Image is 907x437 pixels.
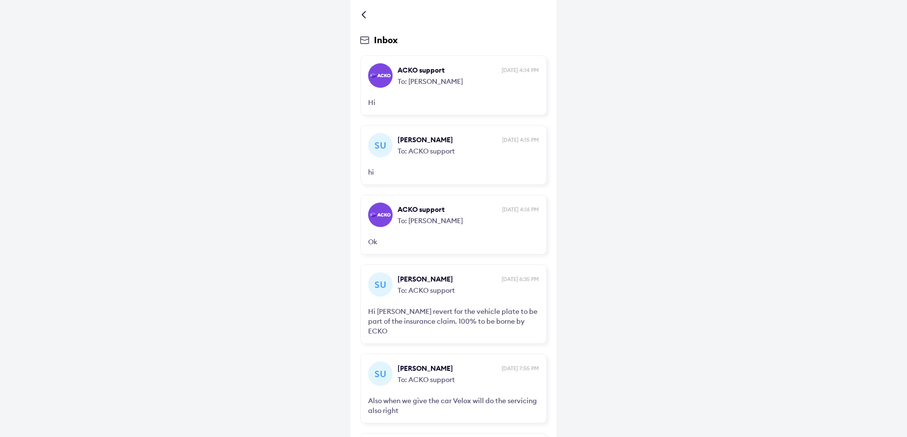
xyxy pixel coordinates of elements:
div: SU [368,133,393,157]
span: To: ACKO support [398,373,539,385]
div: Hi [PERSON_NAME] revert for the vehicle plate to be part of the insurance claim. 100% to be borne... [368,307,539,336]
span: [DATE] 4:16 PM [502,206,539,213]
span: To: ACKO support [398,284,539,295]
div: hi [368,167,539,177]
span: To: [PERSON_NAME] [398,214,539,226]
div: Also when we give the car Velox will do the servicing also right [368,396,539,415]
span: [DATE] 7:55 PM [502,364,539,372]
div: Hi [368,98,539,107]
span: [DATE] 4:14 PM [502,66,539,74]
span: [DATE] 4:15 PM [502,136,539,144]
div: SU [368,361,393,386]
span: [DATE] 6:35 PM [502,275,539,283]
span: [PERSON_NAME] [398,363,499,373]
img: horizontal-gradient-white-text.png [370,73,391,78]
span: To: [PERSON_NAME] [398,75,539,86]
img: horizontal-gradient-white-text.png [370,212,391,217]
span: To: ACKO support [398,145,539,156]
div: SU [368,272,393,297]
span: ACKO support [398,205,500,214]
div: Inbox [360,34,547,46]
span: [PERSON_NAME] [398,135,500,145]
span: ACKO support [398,65,499,75]
div: Ok [368,237,539,247]
span: [PERSON_NAME] [398,274,499,284]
